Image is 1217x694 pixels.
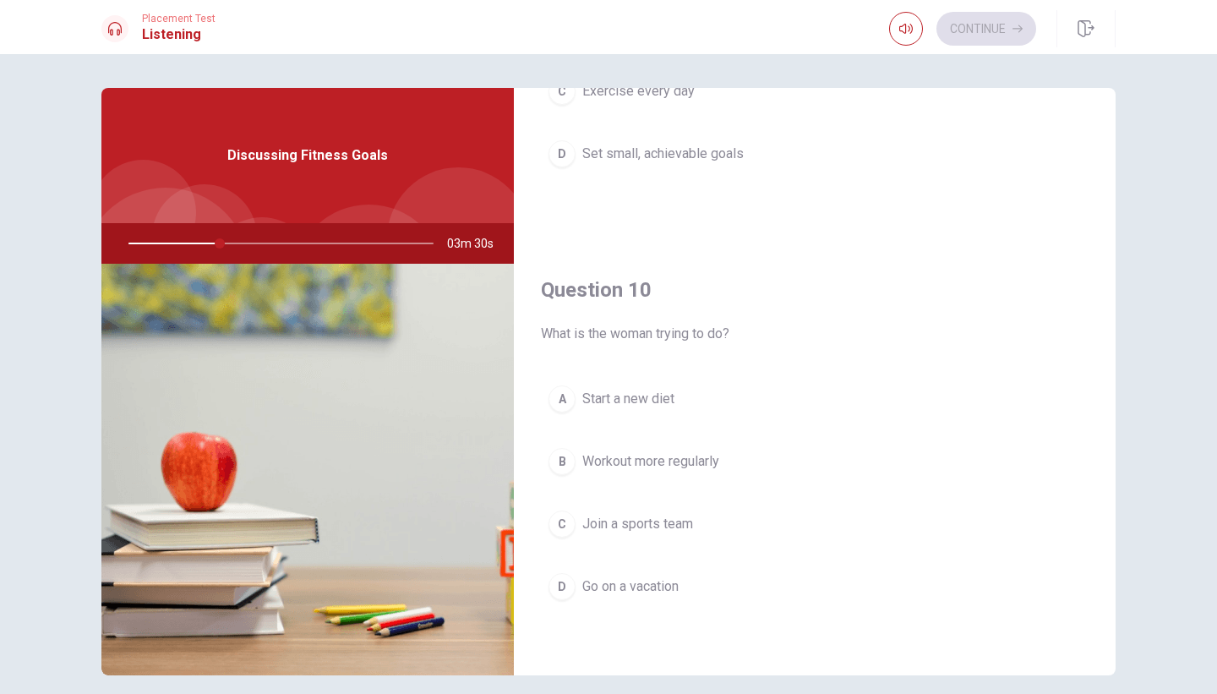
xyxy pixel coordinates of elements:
button: AStart a new diet [541,378,1089,420]
h4: Question 10 [541,276,1089,303]
div: D [548,140,576,167]
span: Set small, achievable goals [582,144,744,164]
button: CJoin a sports team [541,503,1089,545]
span: Discussing Fitness Goals [227,145,388,166]
span: Join a sports team [582,514,693,534]
div: A [548,385,576,413]
div: D [548,573,576,600]
span: Placement Test [142,13,216,25]
button: BWorkout more regularly [541,440,1089,483]
span: Exercise every day [582,81,695,101]
div: C [548,511,576,538]
span: Workout more regularly [582,451,719,472]
span: 03m 30s [447,223,507,264]
div: C [548,78,576,105]
button: DGo on a vacation [541,566,1089,608]
h1: Listening [142,25,216,45]
button: DSet small, achievable goals [541,133,1089,175]
button: CExercise every day [541,70,1089,112]
img: Discussing Fitness Goals [101,264,514,675]
div: B [548,448,576,475]
span: What is the woman trying to do? [541,324,1089,344]
span: Start a new diet [582,389,674,409]
span: Go on a vacation [582,577,679,597]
